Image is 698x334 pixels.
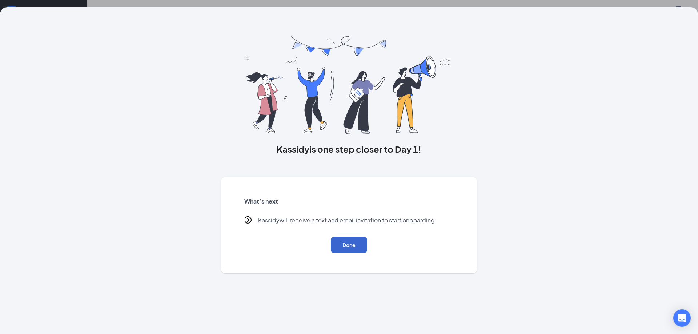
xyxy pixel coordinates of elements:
[244,197,454,205] h5: What’s next
[221,143,477,155] h3: Kassidy is one step closer to Day 1!
[331,237,367,253] button: Done
[246,36,451,134] img: you are all set
[258,216,435,225] p: Kassidy will receive a text and email invitation to start onboarding
[673,309,691,327] div: Open Intercom Messenger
